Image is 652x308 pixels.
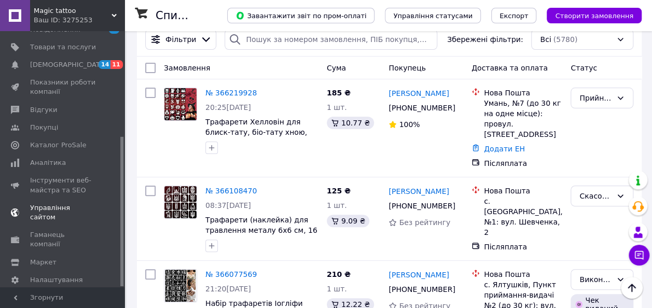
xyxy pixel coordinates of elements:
[205,216,317,245] a: Трафарети (наклейка) для травлення металу 6х6 см, 16 шт. у наборі
[164,186,197,219] a: Фото товару
[205,89,257,97] a: № 366219928
[205,285,251,293] span: 21:20[DATE]
[571,64,597,72] span: Статус
[491,8,537,23] button: Експорт
[484,88,562,98] div: Нова Пошта
[205,270,257,278] a: № 366077569
[30,60,107,69] span: [DEMOGRAPHIC_DATA]
[471,64,548,72] span: Доставка та оплата
[399,218,450,227] span: Без рейтингу
[327,103,347,111] span: 1 шт.
[205,118,310,147] a: Трафарети Хелловін для блиск-тату, біо-тату хною, тимчасові тату, 6х6, 24 шт.
[30,78,96,96] span: Показники роботи компанії
[30,230,96,249] span: Гаманець компанії
[205,187,257,195] a: № 366108470
[553,35,578,44] span: (5780)
[484,98,562,139] div: Умань, №7 (до 30 кг на одне місце): провул. [STREET_ADDRESS]
[386,199,455,213] div: [PHONE_NUMBER]
[484,186,562,196] div: Нова Пошта
[327,187,351,195] span: 125 ₴
[227,8,374,23] button: Завантажити звіт по пром-оплаті
[164,269,197,302] a: Фото товару
[536,11,642,19] a: Створити замовлення
[30,141,86,150] span: Каталог ProSale
[389,186,449,197] a: [PERSON_NAME]
[386,101,455,115] div: [PHONE_NUMBER]
[30,258,57,267] span: Маркет
[447,34,523,45] span: Збережені фільтри:
[393,12,473,20] span: Управління статусами
[327,89,351,97] span: 185 ₴
[30,43,96,52] span: Товари та послуги
[555,12,633,20] span: Створити замовлення
[389,270,449,280] a: [PERSON_NAME]
[165,34,196,45] span: Фільтри
[327,215,369,227] div: 9.09 ₴
[164,88,197,120] img: Фото товару
[621,277,643,299] button: Наверх
[484,145,525,153] a: Додати ЕН
[34,16,124,25] div: Ваш ID: 3275253
[327,285,347,293] span: 1 шт.
[164,64,210,72] span: Замовлення
[30,176,96,194] span: Інструменти веб-майстра та SEO
[110,60,122,69] span: 11
[327,117,374,129] div: 10.77 ₴
[484,269,562,279] div: Нова Пошта
[30,275,83,285] span: Налаштування
[579,92,612,104] div: Прийнято
[164,186,197,218] img: Фото товару
[385,8,481,23] button: Управління статусами
[629,245,649,265] button: Чат з покупцем
[484,242,562,252] div: Післяплата
[500,12,529,20] span: Експорт
[30,105,57,115] span: Відгуки
[164,88,197,121] a: Фото товару
[386,282,455,297] div: [PHONE_NUMBER]
[164,270,197,302] img: Фото товару
[484,196,562,237] div: с. [GEOGRAPHIC_DATA], №1: вул. Шевченка, 2
[547,8,642,23] button: Створити замовлення
[30,158,66,167] span: Аналітика
[30,123,58,132] span: Покупці
[156,9,261,22] h1: Список замовлень
[99,60,110,69] span: 14
[327,270,351,278] span: 210 ₴
[235,11,366,20] span: Завантажити звіт по пром-оплаті
[225,29,437,50] input: Пошук за номером замовлення, ПІБ покупця, номером телефону, Email, номером накладної
[34,6,112,16] span: Magic tattoo
[579,190,612,202] div: Скасовано
[205,103,251,111] span: 20:25[DATE]
[327,201,347,209] span: 1 шт.
[399,120,420,129] span: 100%
[389,64,425,72] span: Покупець
[205,201,251,209] span: 08:37[DATE]
[540,34,551,45] span: Всі
[389,88,449,99] a: [PERSON_NAME]
[484,158,562,169] div: Післяплата
[327,64,346,72] span: Cума
[579,274,612,285] div: Виконано
[30,203,96,222] span: Управління сайтом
